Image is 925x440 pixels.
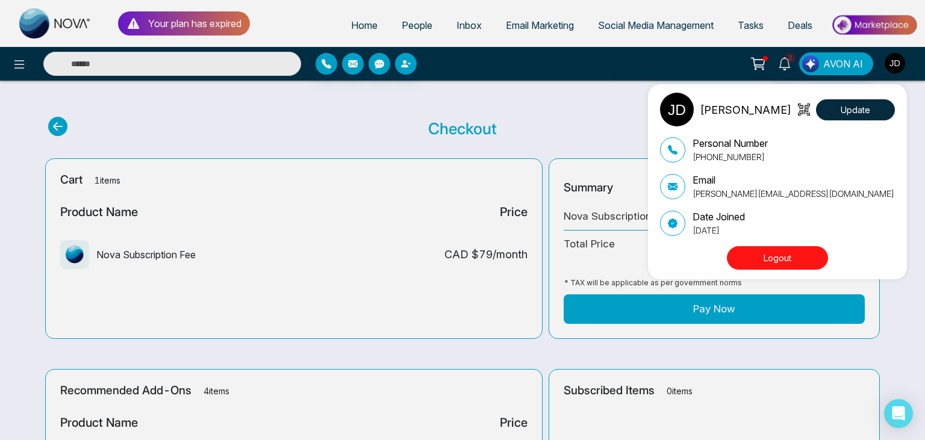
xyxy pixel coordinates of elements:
[727,246,828,270] button: Logout
[700,102,791,118] p: [PERSON_NAME]
[693,187,894,200] p: [PERSON_NAME][EMAIL_ADDRESS][DOMAIN_NAME]
[693,136,768,150] p: Personal Number
[693,224,745,237] p: [DATE]
[693,150,768,163] p: [PHONE_NUMBER]
[816,99,895,120] button: Update
[693,173,894,187] p: Email
[884,399,913,428] div: Open Intercom Messenger
[693,209,745,224] p: Date Joined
